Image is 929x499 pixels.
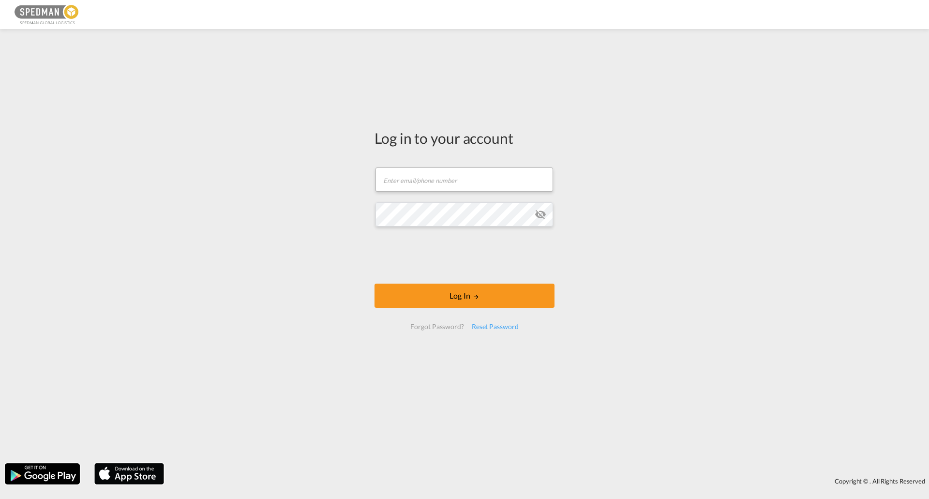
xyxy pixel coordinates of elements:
[375,167,553,192] input: Enter email/phone number
[406,318,467,335] div: Forgot Password?
[15,4,80,26] img: c12ca350ff1b11efb6b291369744d907.png
[468,318,523,335] div: Reset Password
[535,209,546,220] md-icon: icon-eye-off
[375,284,554,308] button: LOGIN
[169,473,929,489] div: Copyright © . All Rights Reserved
[375,128,554,148] div: Log in to your account
[4,462,81,485] img: google.png
[391,236,538,274] iframe: reCAPTCHA
[93,462,165,485] img: apple.png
